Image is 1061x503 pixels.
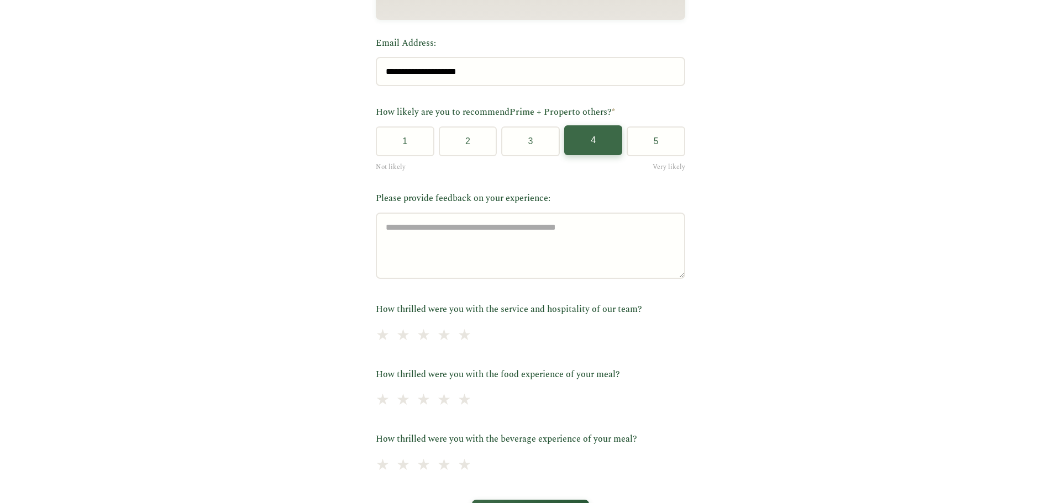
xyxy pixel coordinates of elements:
span: ★ [437,453,451,478]
button: 3 [501,126,560,156]
span: ★ [417,324,430,348]
span: ★ [376,324,390,348]
span: ★ [376,453,390,478]
span: Prime + Proper [510,105,572,119]
span: ★ [437,324,451,348]
button: 5 [627,126,685,156]
span: ★ [376,388,390,413]
label: How thrilled were you with the beverage experience of your meal? [376,432,685,447]
button: 2 [439,126,497,156]
label: How thrilled were you with the service and hospitality of our team? [376,303,685,317]
label: Please provide feedback on your experience: [376,192,685,206]
span: ★ [458,324,471,348]
span: ★ [417,453,430,478]
button: 4 [564,125,623,155]
span: Not likely [376,162,406,172]
label: How likely are you to recommend to others? [376,105,685,120]
label: Email Address: [376,36,685,51]
button: 1 [376,126,434,156]
span: ★ [396,324,410,348]
label: How thrilled were you with the food experience of your meal? [376,368,685,382]
span: ★ [396,388,410,413]
span: ★ [437,388,451,413]
span: ★ [417,388,430,413]
span: Very likely [653,162,685,172]
span: ★ [458,453,471,478]
span: ★ [458,388,471,413]
span: ★ [396,453,410,478]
